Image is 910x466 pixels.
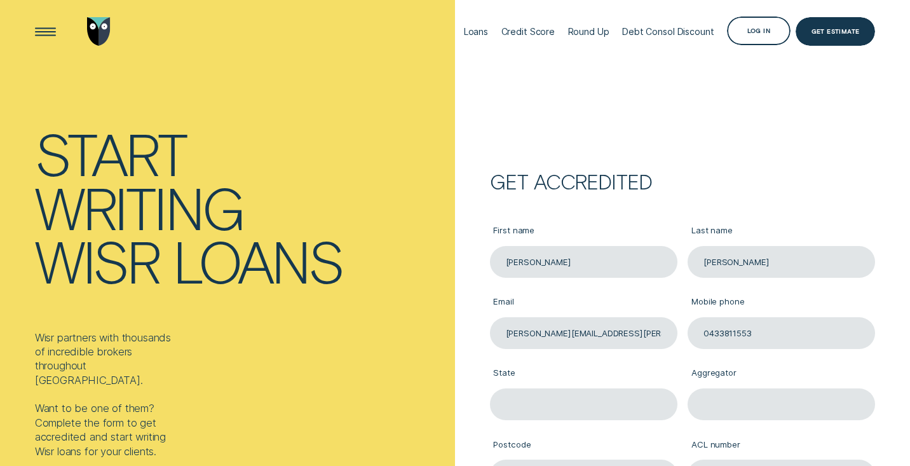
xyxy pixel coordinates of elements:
[490,288,677,317] label: Email
[688,288,875,317] label: Mobile phone
[31,17,60,46] button: Open Menu
[35,127,186,181] div: Start
[490,174,876,189] h2: Get accredited
[688,430,875,460] label: ACL number
[622,26,714,37] div: Debt Consol Discount
[688,359,875,388] label: Aggregator
[568,26,609,37] div: Round Up
[173,234,343,288] div: loans
[35,331,182,458] div: Wisr partners with thousands of incredible brokers throughout [GEOGRAPHIC_DATA]. Want to be one o...
[490,359,677,388] label: State
[35,234,160,288] div: Wisr
[727,17,790,45] button: Log in
[490,217,677,246] label: First name
[490,430,677,460] label: Postcode
[501,26,555,37] div: Credit Score
[464,26,488,37] div: Loans
[35,181,243,235] div: writing
[35,127,450,288] h1: Start writing Wisr loans
[796,17,876,46] a: Get Estimate
[87,17,111,46] img: Wisr
[688,217,875,246] label: Last name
